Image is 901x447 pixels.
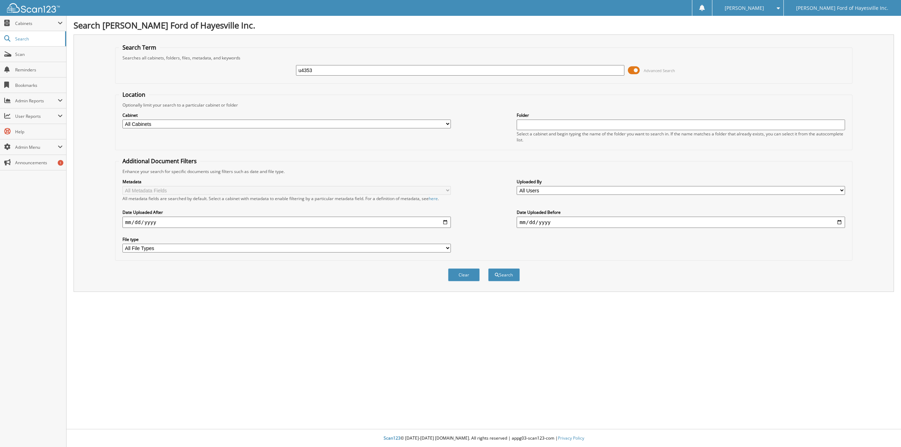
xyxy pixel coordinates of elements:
[517,179,845,185] label: Uploaded By
[488,268,520,281] button: Search
[429,196,438,202] a: here
[517,217,845,228] input: end
[74,19,894,31] h1: Search [PERSON_NAME] Ford of Hayesville Inc.
[15,82,63,88] span: Bookmarks
[15,113,58,119] span: User Reports
[7,3,60,13] img: scan123-logo-white.svg
[15,36,62,42] span: Search
[384,435,401,441] span: Scan123
[725,6,764,10] span: [PERSON_NAME]
[517,131,845,143] div: Select a cabinet and begin typing the name of the folder you want to search in. If the name match...
[122,196,451,202] div: All metadata fields are searched by default. Select a cabinet with metadata to enable filtering b...
[119,91,149,98] legend: Location
[122,236,451,242] label: File type
[122,112,451,118] label: Cabinet
[558,435,584,441] a: Privacy Policy
[15,98,58,104] span: Admin Reports
[119,55,849,61] div: Searches all cabinets, folders, files, metadata, and keywords
[796,6,888,10] span: [PERSON_NAME] Ford of Hayesville Inc.
[122,217,451,228] input: start
[517,209,845,215] label: Date Uploaded Before
[122,179,451,185] label: Metadata
[15,144,58,150] span: Admin Menu
[15,160,63,166] span: Announcements
[15,20,58,26] span: Cabinets
[119,44,160,51] legend: Search Term
[866,413,901,447] iframe: Chat Widget
[517,112,845,118] label: Folder
[122,209,451,215] label: Date Uploaded After
[644,68,675,73] span: Advanced Search
[15,67,63,73] span: Reminders
[119,168,849,174] div: Enhance your search for specific documents using filters such as date and file type.
[58,160,63,166] div: 1
[15,129,63,135] span: Help
[15,51,63,57] span: Scan
[67,430,901,447] div: © [DATE]-[DATE] [DOMAIN_NAME]. All rights reserved | appg03-scan123-com |
[119,157,200,165] legend: Additional Document Filters
[448,268,480,281] button: Clear
[119,102,849,108] div: Optionally limit your search to a particular cabinet or folder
